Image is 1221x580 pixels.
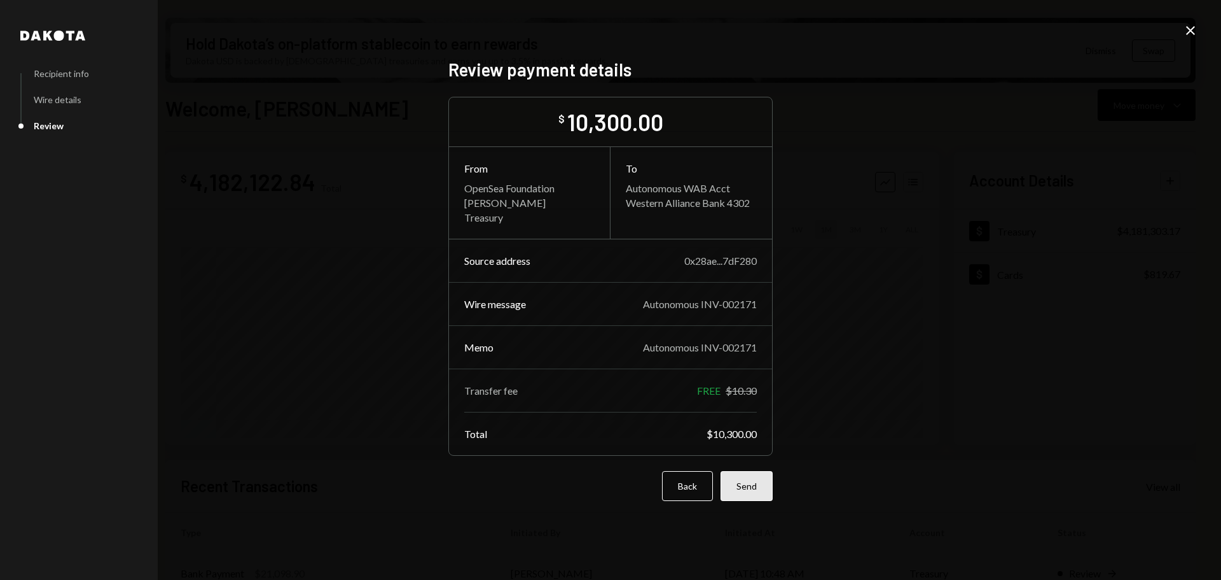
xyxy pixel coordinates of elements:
[464,182,595,194] div: OpenSea Foundation
[643,341,757,353] div: Autonomous INV-002171
[464,385,518,397] div: Transfer fee
[34,94,81,105] div: Wire details
[464,428,487,440] div: Total
[34,120,64,131] div: Review
[464,298,526,310] div: Wire message
[464,197,595,209] div: [PERSON_NAME]
[567,108,663,136] div: 10,300.00
[643,298,757,310] div: Autonomous INV-002171
[626,197,757,209] div: Western Alliance Bank 4302
[726,385,757,397] div: $10.30
[464,211,595,223] div: Treasury
[697,385,721,397] div: FREE
[684,255,757,267] div: 0x28ae...7dF280
[448,57,773,82] h2: Review payment details
[34,68,89,79] div: Recipient info
[721,471,773,501] button: Send
[626,162,757,174] div: To
[626,182,757,194] div: Autonomous WAB Acct
[662,471,713,501] button: Back
[464,162,595,174] div: From
[464,341,493,353] div: Memo
[464,255,530,267] div: Source address
[707,428,757,440] div: $10,300.00
[558,113,565,125] div: $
